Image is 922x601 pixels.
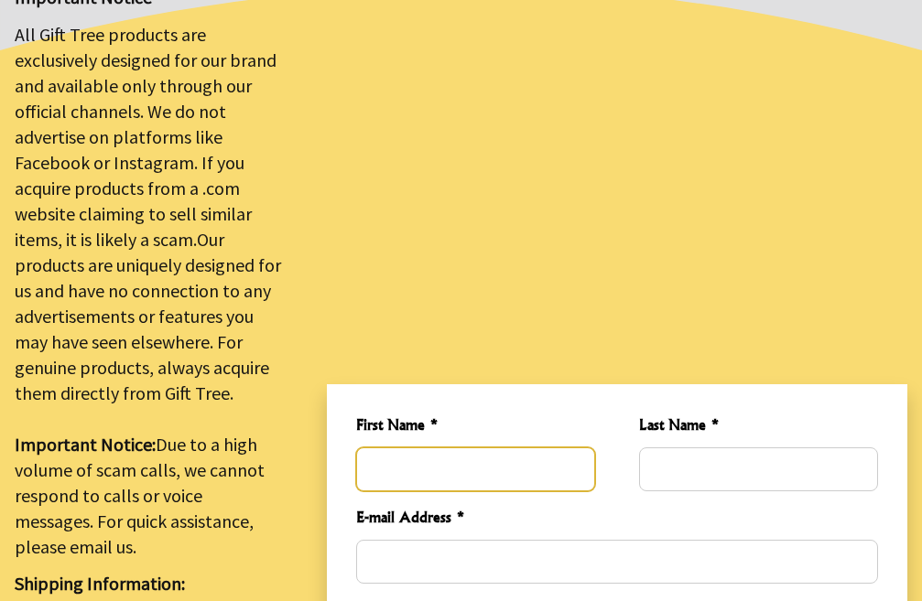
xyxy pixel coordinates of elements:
input: First Name * [356,447,595,491]
input: Last Name * [639,447,878,491]
input: E-mail Address * [356,540,878,584]
strong: Shipping Information: [15,572,185,595]
span: First Name * [356,413,595,440]
span: E-mail Address * [356,506,878,532]
big: All Gift Tree products are exclusively designed for our brand and available only through our offi... [15,23,281,558]
span: Last Name * [639,413,878,440]
strong: Important Notice: [15,433,156,456]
